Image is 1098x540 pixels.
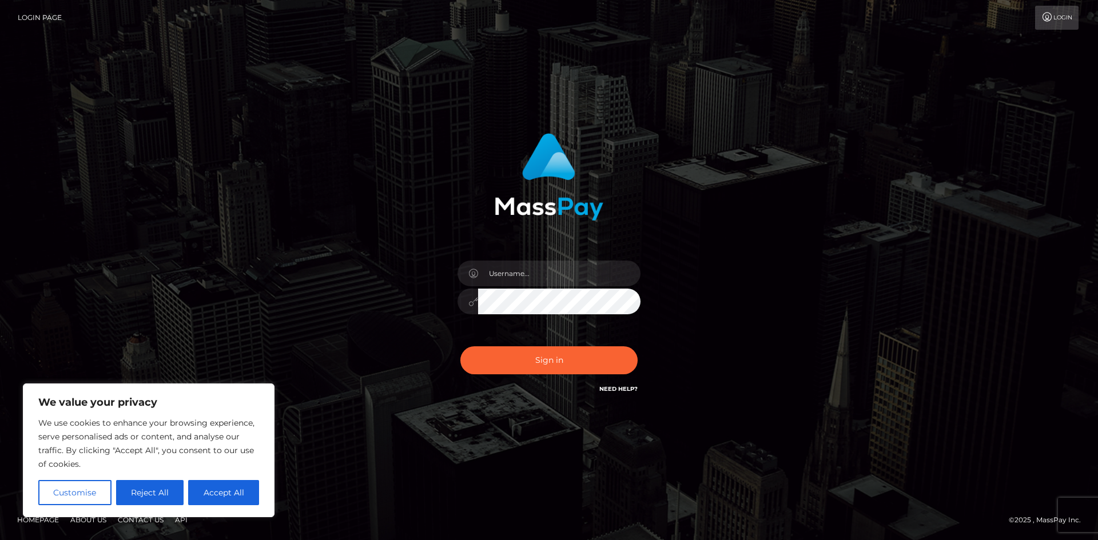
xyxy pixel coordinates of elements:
[495,133,603,221] img: MassPay Login
[599,385,638,393] a: Need Help?
[116,480,184,505] button: Reject All
[18,6,62,30] a: Login Page
[1035,6,1079,30] a: Login
[38,416,259,471] p: We use cookies to enhance your browsing experience, serve personalised ads or content, and analys...
[478,261,640,286] input: Username...
[38,395,259,409] p: We value your privacy
[1009,514,1089,526] div: © 2025 , MassPay Inc.
[66,511,111,529] a: About Us
[188,480,259,505] button: Accept All
[113,511,168,529] a: Contact Us
[170,511,192,529] a: API
[38,480,112,505] button: Customise
[13,511,63,529] a: Homepage
[460,346,638,374] button: Sign in
[23,383,274,517] div: We value your privacy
